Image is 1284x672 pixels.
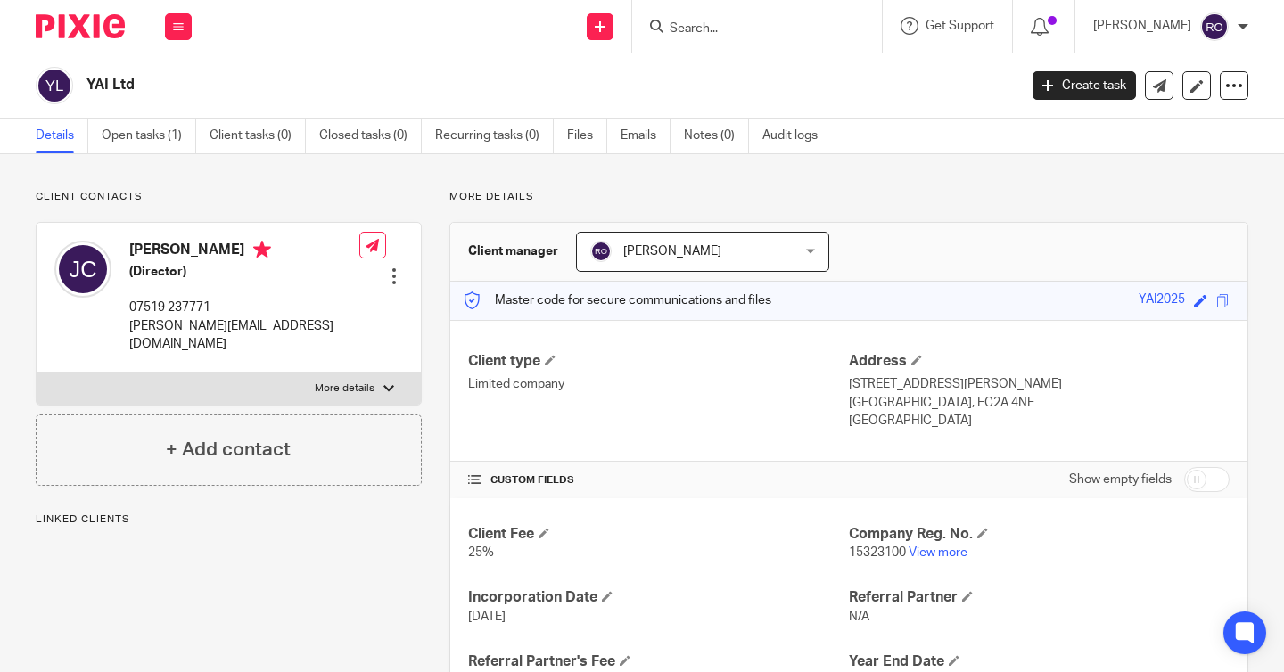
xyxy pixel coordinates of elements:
span: N/A [849,611,869,623]
a: Audit logs [762,119,831,153]
p: [GEOGRAPHIC_DATA], EC2A 4NE [849,394,1230,412]
p: Linked clients [36,512,422,527]
a: Notes (0) [684,119,749,153]
p: 07519 237771 [129,299,359,316]
p: [GEOGRAPHIC_DATA] [849,412,1230,430]
div: YAI2025 [1139,291,1185,311]
a: Open tasks (1) [102,119,196,153]
span: 15323100 [849,546,906,559]
img: svg%3E [590,241,612,262]
a: Closed tasks (0) [319,119,422,153]
a: Files [567,119,607,153]
h4: Company Reg. No. [849,525,1230,544]
img: Pixie [36,14,125,38]
input: Search [668,21,828,37]
img: svg%3E [1200,12,1229,41]
h4: Client type [468,352,849,371]
span: 25% [468,546,494,559]
p: [STREET_ADDRESS][PERSON_NAME] [849,375,1230,393]
a: Recurring tasks (0) [435,119,554,153]
h4: Client Fee [468,525,849,544]
a: Client tasks (0) [210,119,306,153]
h4: Address [849,352,1230,371]
a: View more [909,546,967,559]
h4: Referral Partner's Fee [468,652,849,671]
h4: Year End Date [849,652,1230,671]
i: Primary [253,241,271,258]
p: More details [315,381,374,396]
h2: YAI Ltd [86,76,822,94]
p: Master code for secure communications and files [464,291,771,309]
p: Client contacts [36,190,422,204]
p: More details [449,190,1248,204]
label: Show empty fields [1069,471,1172,488]
span: [PERSON_NAME] [623,245,721,258]
p: [PERSON_NAME] [1093,17,1191,35]
p: [PERSON_NAME][EMAIL_ADDRESS][DOMAIN_NAME] [129,317,359,354]
img: svg%3E [54,241,111,298]
img: svg%3E [36,67,73,104]
h4: CUSTOM FIELDS [468,473,849,488]
p: Limited company [468,375,849,393]
h4: Referral Partner [849,588,1230,607]
h3: Client manager [468,242,558,260]
a: Emails [621,119,671,153]
h4: [PERSON_NAME] [129,241,359,263]
h5: (Director) [129,263,359,281]
span: Get Support [926,20,994,32]
a: Create task [1033,71,1136,100]
h4: Incorporation Date [468,588,849,607]
h4: + Add contact [166,436,291,463]
span: [DATE] [468,611,506,623]
a: Details [36,119,88,153]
